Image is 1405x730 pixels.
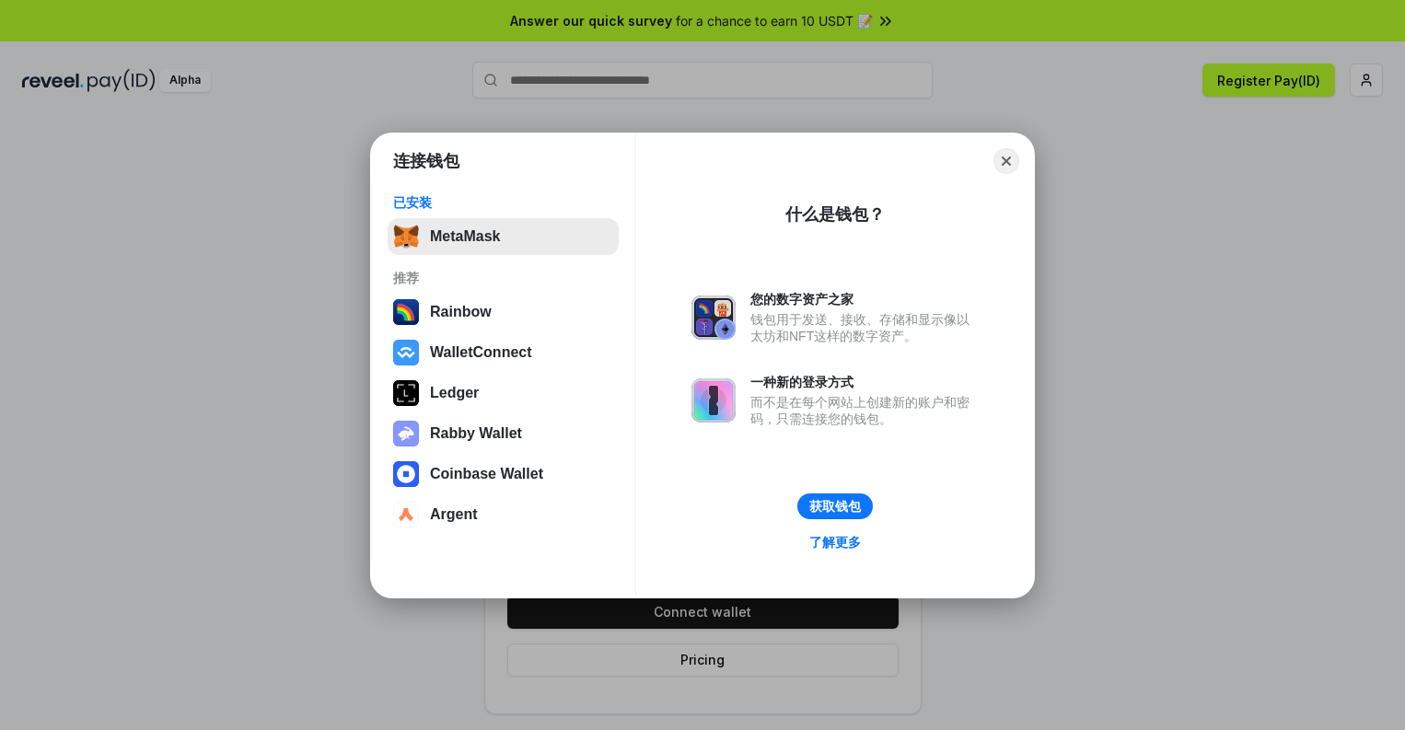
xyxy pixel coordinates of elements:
button: Rainbow [388,294,619,330]
img: svg+xml,%3Csvg%20width%3D%22120%22%20height%3D%22120%22%20viewBox%3D%220%200%20120%20120%22%20fil... [393,299,419,325]
div: MetaMask [430,228,500,245]
div: Ledger [430,385,479,401]
div: 而不是在每个网站上创建新的账户和密码，只需连接您的钱包。 [750,394,979,427]
div: WalletConnect [430,344,532,361]
div: 获取钱包 [809,498,861,515]
img: svg+xml,%3Csvg%20xmlns%3D%22http%3A%2F%2Fwww.w3.org%2F2000%2Fsvg%22%20fill%3D%22none%22%20viewBox... [691,378,736,423]
button: Argent [388,496,619,533]
div: 您的数字资产之家 [750,291,979,307]
button: MetaMask [388,218,619,255]
div: Rainbow [430,304,492,320]
div: 已安装 [393,194,613,211]
img: svg+xml,%3Csvg%20xmlns%3D%22http%3A%2F%2Fwww.w3.org%2F2000%2Fsvg%22%20fill%3D%22none%22%20viewBox... [393,421,419,446]
a: 了解更多 [798,530,872,554]
img: svg+xml,%3Csvg%20width%3D%2228%22%20height%3D%2228%22%20viewBox%3D%220%200%2028%2028%22%20fill%3D... [393,502,419,527]
img: svg+xml,%3Csvg%20width%3D%2228%22%20height%3D%2228%22%20viewBox%3D%220%200%2028%2028%22%20fill%3D... [393,340,419,365]
div: 什么是钱包？ [785,203,885,226]
img: svg+xml,%3Csvg%20fill%3D%22none%22%20height%3D%2233%22%20viewBox%3D%220%200%2035%2033%22%20width%... [393,224,419,249]
div: Coinbase Wallet [430,466,543,482]
div: Argent [430,506,478,523]
button: 获取钱包 [797,493,873,519]
button: Coinbase Wallet [388,456,619,492]
div: 钱包用于发送、接收、存储和显示像以太坊和NFT这样的数字资产。 [750,311,979,344]
button: Ledger [388,375,619,411]
div: Rabby Wallet [430,425,522,442]
h1: 连接钱包 [393,150,459,172]
img: svg+xml,%3Csvg%20xmlns%3D%22http%3A%2F%2Fwww.w3.org%2F2000%2Fsvg%22%20fill%3D%22none%22%20viewBox... [691,295,736,340]
button: Rabby Wallet [388,415,619,452]
img: svg+xml,%3Csvg%20xmlns%3D%22http%3A%2F%2Fwww.w3.org%2F2000%2Fsvg%22%20width%3D%2228%22%20height%3... [393,380,419,406]
img: svg+xml,%3Csvg%20width%3D%2228%22%20height%3D%2228%22%20viewBox%3D%220%200%2028%2028%22%20fill%3D... [393,461,419,487]
div: 一种新的登录方式 [750,374,979,390]
button: WalletConnect [388,334,619,371]
button: Close [993,148,1019,174]
div: 了解更多 [809,534,861,550]
div: 推荐 [393,270,613,286]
